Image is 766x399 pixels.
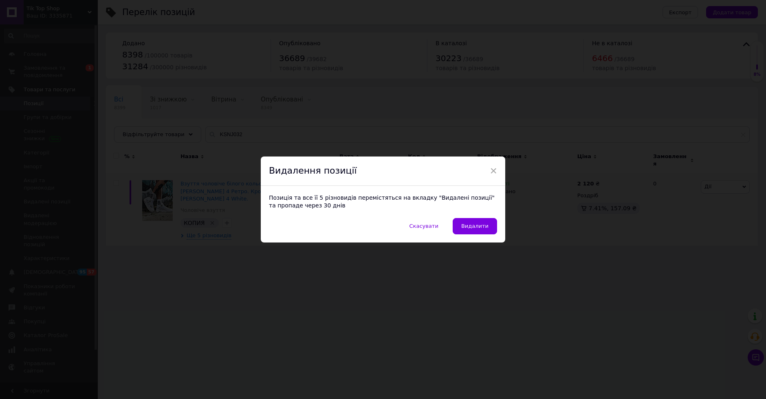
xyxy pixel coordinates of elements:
[269,165,357,176] span: Видалення позиції
[401,218,447,234] button: Скасувати
[453,218,497,234] button: Видалити
[269,194,495,209] span: Позиція та все її 5 різновидів перемістяться на вкладку "Видалені позиції" та пропаде через 30 днів
[409,223,438,229] span: Скасувати
[490,164,497,178] span: ×
[461,223,489,229] span: Видалити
